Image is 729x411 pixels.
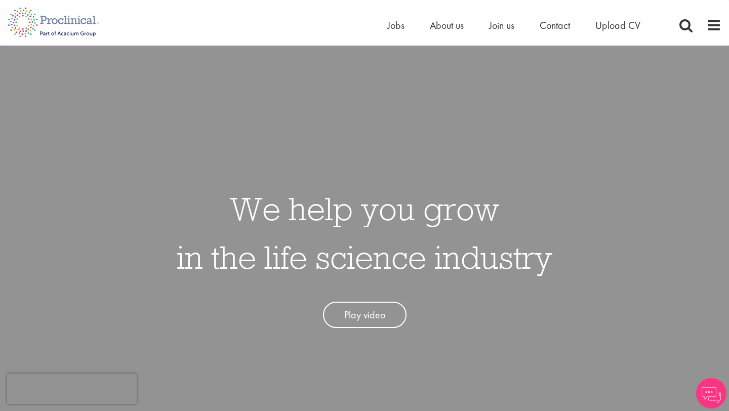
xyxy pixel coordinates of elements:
[696,378,726,408] img: Chatbot
[177,184,552,281] h1: We help you grow in the life science industry
[430,19,464,32] a: About us
[489,19,514,32] a: Join us
[540,19,570,32] a: Contact
[387,19,404,32] a: Jobs
[323,302,407,328] a: Play video
[595,19,640,32] a: Upload CV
